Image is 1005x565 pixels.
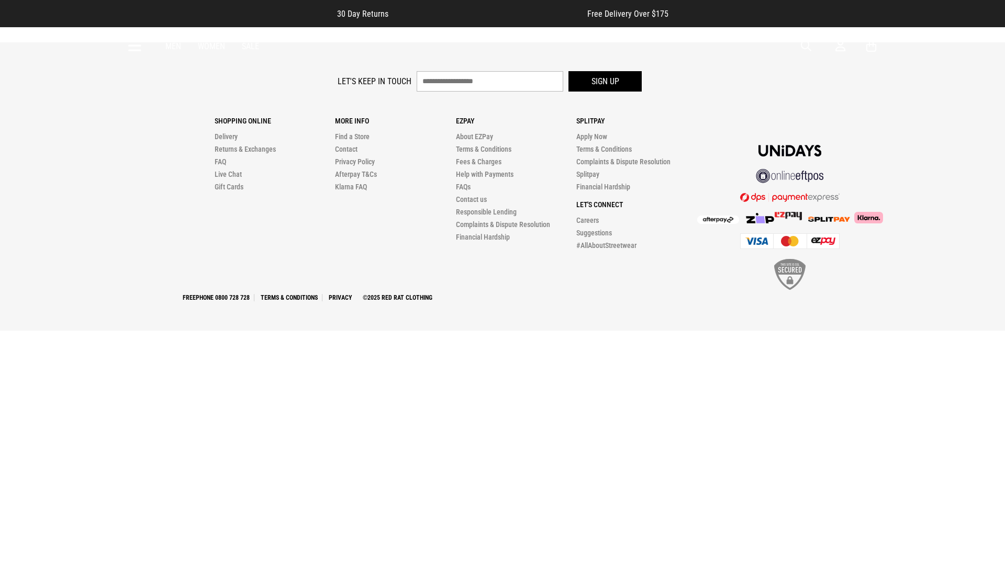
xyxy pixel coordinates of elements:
a: Financial Hardship [576,183,630,191]
img: Splitpay [808,217,850,222]
a: Returns & Exchanges [215,145,276,153]
a: Klarna FAQ [335,183,367,191]
a: Terms & Conditions [576,145,632,153]
a: About EZPay [456,132,493,141]
iframe: Customer reviews powered by Trustpilot [409,8,566,19]
span: 30 Day Returns [337,9,388,19]
img: SSL [774,259,806,290]
img: Zip [745,213,775,223]
a: Contact [335,145,358,153]
a: Women [198,41,225,51]
a: Complaints & Dispute Resolution [576,157,671,166]
a: Complaints & Dispute Resolution [456,220,550,229]
a: ©2025 Red Rat Clothing [359,294,437,301]
a: Privacy Policy [335,157,375,166]
img: Unidays [758,145,821,156]
img: Klarna [850,212,883,223]
a: Terms & Conditions [456,145,511,153]
a: Sale [242,41,259,51]
a: Live Chat [215,170,242,178]
p: Shopping Online [215,117,335,125]
a: Privacy [325,294,356,301]
img: Afterpay [697,216,739,224]
img: Splitpay [775,212,802,220]
img: online eftpos [756,169,824,183]
a: Fees & Charges [456,157,501,166]
a: #AllAboutStreetwear [576,241,636,250]
a: Splitpay [576,170,599,178]
a: Find a Store [335,132,370,141]
p: More Info [335,117,455,125]
img: DPS [740,193,840,202]
button: Sign up [568,71,642,92]
p: Let's Connect [576,200,697,209]
label: Let's keep in touch [338,76,411,86]
a: Freephone 0800 728 728 [178,294,254,301]
a: Terms & Conditions [256,294,322,301]
a: Afterpay T&Cs [335,170,377,178]
img: Cards [740,233,840,249]
a: Gift Cards [215,183,243,191]
a: Contact us [456,195,487,204]
span: Free Delivery Over $175 [587,9,668,19]
a: Delivery [215,132,238,141]
a: FAQ [215,157,226,166]
a: Careers [576,216,599,224]
a: Men [165,41,181,51]
a: Suggestions [576,229,612,237]
p: Ezpay [456,117,576,125]
a: Responsible Lending [456,208,517,216]
img: Redrat logo [469,38,538,54]
p: Splitpay [576,117,697,125]
a: FAQs [456,183,471,191]
a: Apply Now [576,132,607,141]
a: Financial Hardship [456,233,510,241]
a: Help with Payments [456,170,513,178]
